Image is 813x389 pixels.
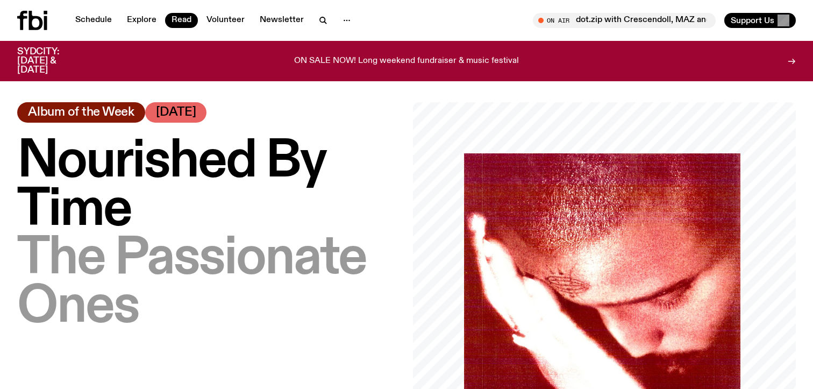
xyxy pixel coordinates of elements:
a: Volunteer [200,13,251,28]
a: Explore [120,13,163,28]
span: Album of the Week [28,107,134,118]
button: On Airdot.zip with Crescendoll, MAZ and 3URIE [533,13,716,28]
span: Nourished By Time [17,135,325,237]
a: Schedule [69,13,118,28]
a: Read [165,13,198,28]
span: Support Us [731,16,774,25]
span: [DATE] [156,107,196,118]
h3: SYDCITY: [DATE] & [DATE] [17,47,86,75]
p: ON SALE NOW! Long weekend fundraiser & music festival [294,56,519,66]
span: The Passionate Ones [17,232,366,334]
button: Support Us [724,13,796,28]
a: Newsletter [253,13,310,28]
